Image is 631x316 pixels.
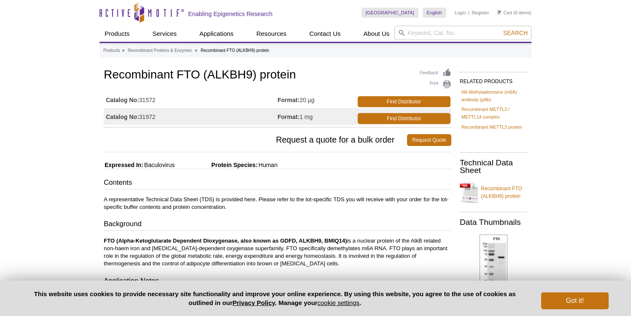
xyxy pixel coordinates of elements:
[461,123,522,131] a: Recombinant METTL3 protein
[460,219,527,226] h2: Data Thumbnails
[468,8,469,18] li: |
[358,96,451,107] a: Find Distributor
[201,48,270,53] li: Recombinant FTO (ALKBH9) protein
[176,162,258,168] span: Protein Species:
[104,238,347,244] b: FTO (Alpha-Ketoglutarate Dependent Dioxygenase, also known as GDFD, ALKBH9, BMIQ14)
[461,105,526,121] a: Recombinant METTL3 / METTL14 complex
[258,162,278,168] span: Human
[278,96,299,104] strong: Format:
[394,26,531,40] input: Keyword, Cat. No.
[194,26,239,42] a: Applications
[106,113,139,121] strong: Catalog No:
[460,159,527,174] h2: Technical Data Sheet
[278,113,299,121] strong: Format:
[480,235,507,300] img: Recombinant FTO protein, SDS-PAGE gel.
[455,10,466,16] a: Login
[104,68,451,83] h1: Recombinant FTO (ALKBH9) protein
[472,10,489,16] a: Register
[104,219,451,231] h3: Background
[460,72,527,87] h2: RELATED PRODUCTS
[195,48,197,53] li: »
[497,10,501,14] img: Your Cart
[104,134,407,146] span: Request a quote for a bulk order
[358,113,451,124] a: Find Distributor
[423,8,446,18] a: English
[541,292,609,309] button: Got it!
[122,48,124,53] li: »
[359,26,395,42] a: About Us
[104,196,451,211] p: A representative Technical Data Sheet (TDS) is provided here. Please refer to the lot-specific TD...
[420,80,451,89] a: Print
[143,162,175,168] span: Baculovirus
[460,180,527,205] a: Recombinant FTO (ALKBH9) protein
[461,88,526,103] a: N6-Methyladenosine (m6A) antibody (pAb)
[104,237,451,267] p: is a nuclear protein of the AlkB related non-haem iron and [MEDICAL_DATA]-dependent oxygenase sup...
[407,134,451,146] a: Request Quote
[104,178,451,189] h3: Contents
[232,299,275,306] a: Privacy Policy
[503,30,528,36] span: Search
[318,299,359,306] button: cookie settings
[22,289,527,307] p: This website uses cookies to provide necessary site functionality and improve your online experie...
[100,26,135,42] a: Products
[104,276,451,288] h3: Application Notes
[278,108,356,125] td: 1 mg
[501,29,530,37] button: Search
[147,26,182,42] a: Services
[420,68,451,78] a: Feedback
[128,47,192,54] a: Recombinant Proteins & Enzymes
[104,162,143,168] span: Expressed In:
[304,26,345,42] a: Contact Us
[188,10,272,18] h2: Enabling Epigenetics Research
[278,91,356,108] td: 20 µg
[103,47,120,54] a: Products
[106,96,139,104] strong: Catalog No:
[361,8,418,18] a: [GEOGRAPHIC_DATA]
[104,91,278,108] td: 31572
[497,8,531,18] li: (0 items)
[104,108,278,125] td: 31972
[251,26,292,42] a: Resources
[497,10,512,16] a: Cart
